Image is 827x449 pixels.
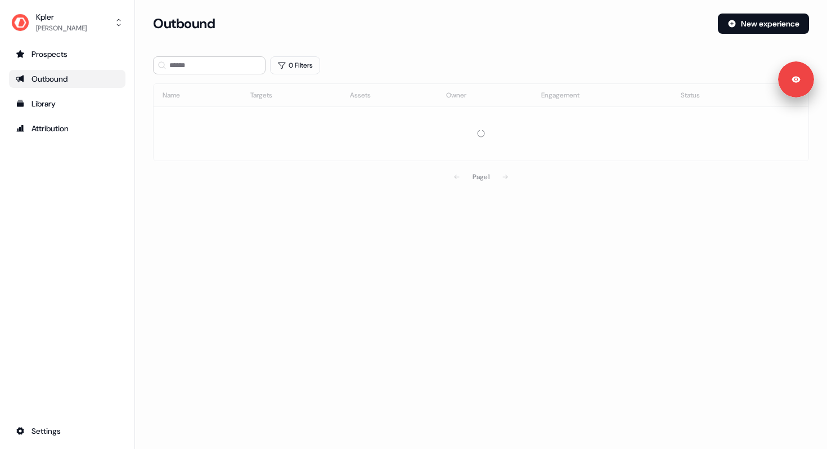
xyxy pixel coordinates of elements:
a: Go to templates [9,95,125,113]
a: Go to attribution [9,119,125,137]
div: Library [16,98,119,109]
div: Kpler [36,11,87,23]
button: Kpler[PERSON_NAME] [9,9,125,36]
a: Go to outbound experience [9,70,125,88]
div: Attribution [16,123,119,134]
div: Prospects [16,48,119,60]
div: Outbound [16,73,119,85]
div: [PERSON_NAME] [36,23,87,34]
a: Go to prospects [9,45,125,63]
a: Go to integrations [9,422,125,440]
button: 0 Filters [270,56,320,74]
div: Settings [16,425,119,437]
h3: Outbound [153,15,215,32]
button: New experience [718,14,809,34]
